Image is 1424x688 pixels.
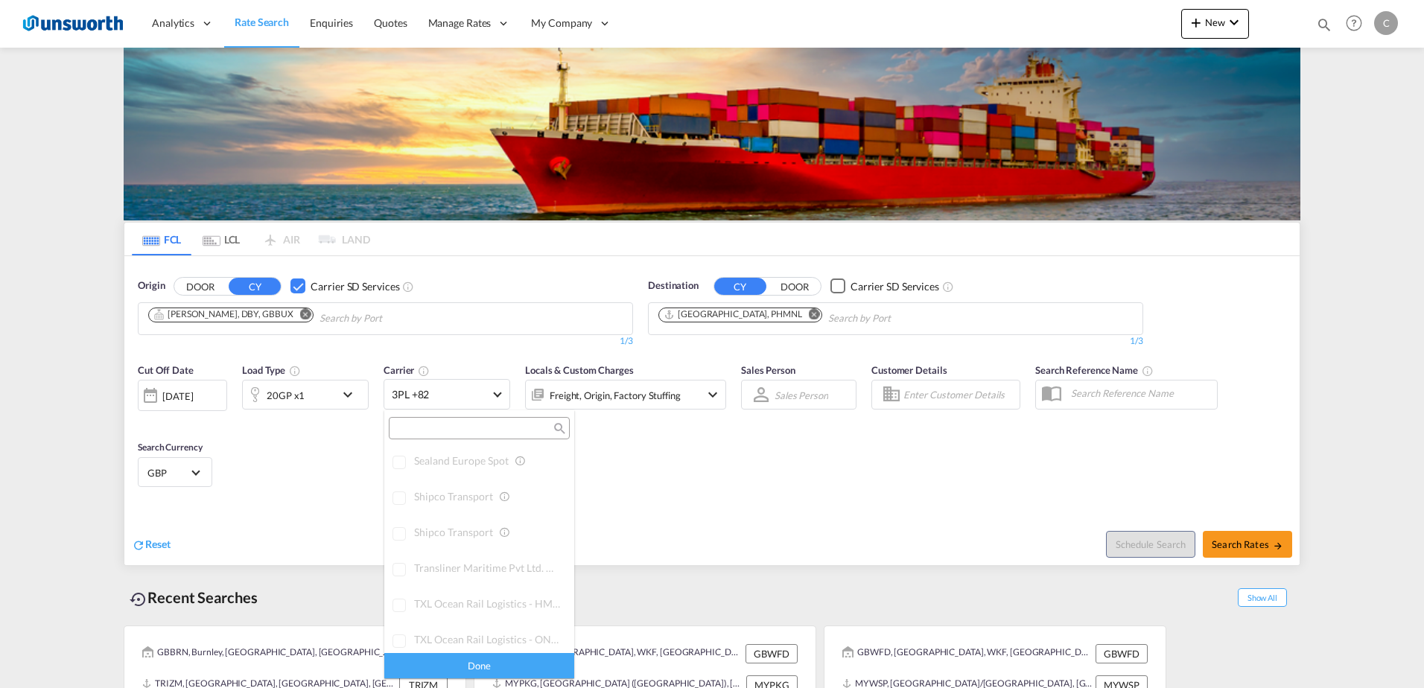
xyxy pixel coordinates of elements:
[414,454,562,468] div: Sealand Europe spot
[414,561,562,576] div: Transliner Maritime Pvt Ltd.
[499,490,512,503] md-icon: s18 icon-information-outline
[414,633,562,647] div: TXL Ocean Rail Logistics - ONE
[414,490,562,504] div: Shipco Transport
[515,454,528,468] md-icon: s18 icon-information-outline
[553,423,564,434] md-icon: icon-magnify
[384,652,574,678] div: Done
[550,561,563,575] md-icon: s18 icon-information-outline
[414,526,562,540] div: Shipco Transport
[499,526,512,539] md-icon: s18 icon-information-outline
[414,597,562,611] div: TXL Ocean Rail Logistics - HMM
